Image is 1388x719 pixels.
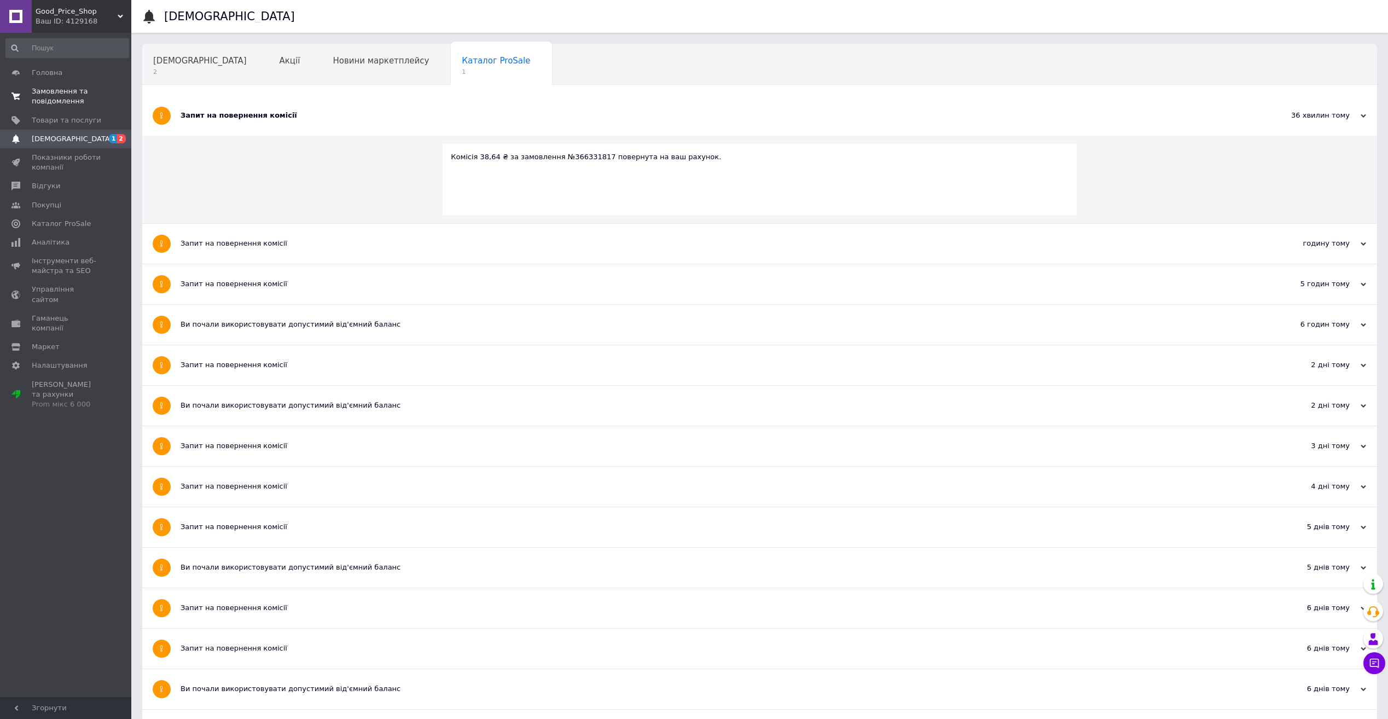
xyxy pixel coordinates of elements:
[32,285,101,304] span: Управління сайтом
[1257,563,1366,572] div: 5 днів тому
[109,134,118,143] span: 1
[181,320,1257,329] div: Ви почали використовувати допустимий від'ємний баланс
[181,522,1257,532] div: Запит на повернення комісії
[181,563,1257,572] div: Ви почали використовувати допустимий від'ємний баланс
[181,360,1257,370] div: Запит на повернення комісії
[181,279,1257,289] div: Запит на повернення комісії
[451,152,1068,162] div: Комісія 38,64 ₴ за замовлення №366331817 повернута на ваш рахунок.
[5,38,129,58] input: Пошук
[181,603,1257,613] div: Запит на повернення комісії
[462,68,530,76] span: 1
[32,181,60,191] span: Відгуки
[1257,320,1366,329] div: 6 годин тому
[181,239,1257,248] div: Запит на повернення комісії
[1257,522,1366,532] div: 5 днів тому
[32,361,88,370] span: Налаштування
[32,219,91,229] span: Каталог ProSale
[32,399,101,409] div: Prom мікс 6 000
[181,643,1257,653] div: Запит на повернення комісії
[181,482,1257,491] div: Запит на повернення комісії
[333,56,429,66] span: Новини маркетплейсу
[280,56,300,66] span: Акції
[32,134,113,144] span: [DEMOGRAPHIC_DATA]
[32,256,101,276] span: Інструменти веб-майстра та SEO
[181,111,1257,120] div: Запит на повернення комісії
[164,10,295,23] h1: [DEMOGRAPHIC_DATA]
[1257,401,1366,410] div: 2 дні тому
[462,56,530,66] span: Каталог ProSale
[32,86,101,106] span: Замовлення та повідомлення
[181,401,1257,410] div: Ви почали використовувати допустимий від'ємний баланс
[1257,643,1366,653] div: 6 днів тому
[1257,441,1366,451] div: 3 дні тому
[1257,239,1366,248] div: годину тому
[1257,482,1366,491] div: 4 дні тому
[153,56,247,66] span: [DEMOGRAPHIC_DATA]
[32,237,69,247] span: Аналітика
[32,115,101,125] span: Товари та послуги
[32,342,60,352] span: Маркет
[32,380,101,410] span: [PERSON_NAME] та рахунки
[1257,360,1366,370] div: 2 дні тому
[32,314,101,333] span: Гаманець компанії
[181,441,1257,451] div: Запит на повернення комісії
[32,200,61,210] span: Покупці
[153,68,247,76] span: 2
[36,7,118,16] span: Good_Price_Shop
[1257,603,1366,613] div: 6 днів тому
[32,153,101,172] span: Показники роботи компанії
[1257,684,1366,694] div: 6 днів тому
[117,134,126,143] span: 2
[1257,279,1366,289] div: 5 годин тому
[36,16,131,26] div: Ваш ID: 4129168
[181,684,1257,694] div: Ви почали використовувати допустимий від'ємний баланс
[1363,652,1385,674] button: Чат з покупцем
[32,68,62,78] span: Головна
[1257,111,1366,120] div: 36 хвилин тому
